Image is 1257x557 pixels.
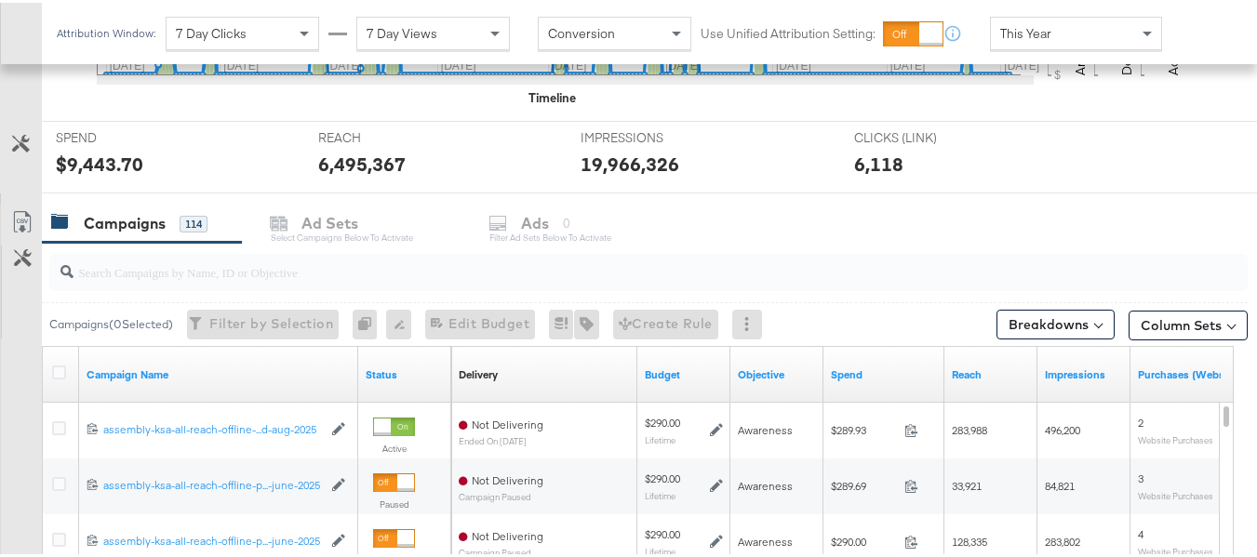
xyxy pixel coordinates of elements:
[87,365,351,379] a: Your campaign name.
[1138,469,1143,483] span: 3
[1165,29,1182,73] text: Actions
[103,531,322,546] div: assembly-ksa-all-reach-offline-p...-june-2025
[459,489,543,499] sub: Campaign Paused
[645,413,680,428] div: $290.00
[645,524,680,539] div: $290.00
[831,420,897,434] span: $289.93
[645,431,675,443] sub: Lifetime
[581,148,679,175] div: 19,966,326
[56,148,143,175] div: $9,443.70
[831,476,897,490] span: $289.69
[318,126,458,144] span: REACH
[103,475,322,490] div: assembly-ksa-all-reach-offline-p...-june-2025
[831,365,937,379] a: The total amount spent to date.
[367,22,437,39] span: 7 Day Views
[1138,431,1213,443] sub: Website Purchases
[738,420,793,434] span: Awareness
[472,471,543,484] span: Not Delivering
[103,475,322,491] a: assembly-ksa-all-reach-offline-p...-june-2025
[1138,487,1213,498] sub: Website Purchases
[56,126,195,144] span: SPEND
[373,440,415,452] label: Active
[1045,532,1080,546] span: 283,802
[103,531,322,547] a: assembly-ksa-all-reach-offline-p...-june-2025
[56,24,156,37] div: Attribution Window:
[459,433,543,444] sub: ended on [DATE]
[180,213,207,230] div: 114
[738,476,793,490] span: Awareness
[1045,365,1123,379] a: The number of times your ad was served. On mobile apps an ad is counted as served the first time ...
[1000,22,1051,39] span: This Year
[49,313,173,330] div: Campaigns ( 0 Selected)
[581,126,720,144] span: IMPRESSIONS
[996,307,1115,337] button: Breakdowns
[952,532,987,546] span: 128,335
[645,365,723,379] a: The maximum amount you're willing to spend on your ads, on average each day or over the lifetime ...
[84,210,166,232] div: Campaigns
[1138,524,1143,538] span: 4
[738,532,793,546] span: Awareness
[952,365,1030,379] a: The number of people your ad was served to.
[472,415,543,429] span: Not Delivering
[645,543,675,554] sub: Lifetime
[459,365,498,379] a: Reflects the ability of your Ad Campaign to achieve delivery based on ad states, schedule and bud...
[318,148,406,175] div: 6,495,367
[103,419,322,434] div: assembly-ksa-all-reach-offline-...d-aug-2025
[353,307,386,337] div: 0
[366,365,444,379] a: Shows the current state of your Ad Campaign.
[1129,308,1248,338] button: Column Sets
[459,365,498,379] div: Delivery
[373,496,415,508] label: Paused
[738,365,816,379] a: Your campaign's objective.
[952,476,982,490] span: 33,921
[1045,420,1080,434] span: 496,200
[176,22,247,39] span: 7 Day Clicks
[472,526,543,540] span: Not Delivering
[548,22,615,39] span: Conversion
[854,126,994,144] span: CLICKS (LINK)
[645,487,675,498] sub: Lifetime
[831,532,897,546] span: $290.00
[1138,543,1213,554] sub: Website Purchases
[701,22,876,40] label: Use Unified Attribution Setting:
[528,86,576,104] div: Timeline
[1118,25,1135,73] text: Delivery
[1138,413,1143,427] span: 2
[103,419,322,435] a: assembly-ksa-all-reach-offline-...d-aug-2025
[459,545,543,555] sub: Campaign Paused
[952,420,987,434] span: 283,988
[74,244,1142,280] input: Search Campaigns by Name, ID or Objective
[645,469,680,484] div: $290.00
[854,148,903,175] div: 6,118
[1045,476,1075,490] span: 84,821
